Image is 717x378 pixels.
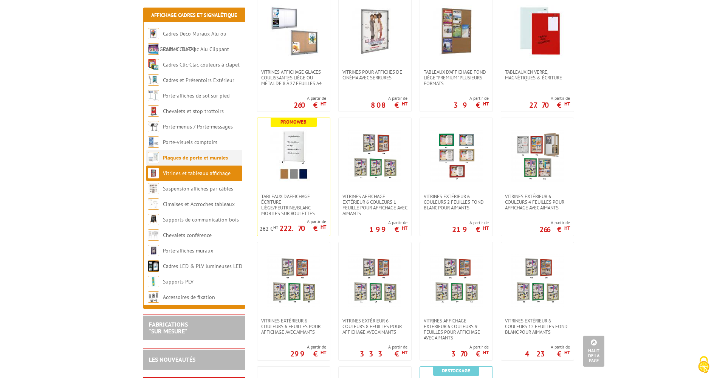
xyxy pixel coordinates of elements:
a: Vitrines extérieur 6 couleurs 2 feuilles fond blanc pour aimants [420,194,492,211]
img: Cadres LED & PLV lumineuses LED [148,260,159,272]
a: Plaques de porte et murales [163,154,228,161]
span: Vitrines extérieur 6 couleurs 6 feuilles pour affichage avec aimants [261,318,326,335]
a: Supports de communication bois [163,216,239,223]
a: Vitrines extérieur 6 couleurs 6 feuilles pour affichage avec aimants [257,318,330,335]
span: Tableaux d'affichage écriture liège/feutrine/blanc Mobiles sur roulettes [261,194,326,216]
sup: HT [402,225,407,231]
p: 266 € [539,227,570,232]
a: Suspension affiches par câbles [163,185,233,192]
img: Vitrines affichage glaces coulissantes liège ou métal de 8 à 27 feuilles A4 [267,5,320,58]
img: Tableaux d'affichage fond liège [430,5,483,58]
a: Vitrines extérieur 6 couleurs 12 feuilles fond blanc pour aimants [501,318,574,335]
a: Vitrines affichage extérieur 6 couleurs 9 feuilles pour affichage avec aimants [420,318,492,341]
a: Vitrines affichage glaces coulissantes liège ou métal de 8 à 27 feuilles A4 [257,69,330,86]
img: Vitrines pour affiches de cinéma avec serrures [348,5,401,58]
a: Cadres LED & PLV lumineuses LED [163,263,242,270]
span: A partir de [360,344,407,350]
span: Vitrines extérieur 6 couleurs 8 feuilles pour affichage avec aimants [342,318,407,335]
a: Porte-affiches muraux [163,247,213,254]
sup: HT [483,349,489,356]
span: A partir de [290,344,326,350]
a: Vitrines pour affiches de cinéma avec serrures [339,69,411,81]
span: Vitrines affichage glaces coulissantes liège ou métal de 8 à 27 feuilles A4 [261,69,326,86]
sup: HT [564,349,570,356]
span: Vitrines extérieur 6 couleurs 4 feuilles pour affichage avec aimants [505,194,570,211]
a: Vitrines extérieur 6 couleurs 8 feuilles pour affichage avec aimants [339,318,411,335]
a: Haut de la page [583,336,604,367]
img: Vitrines extérieur 6 couleurs 12 feuilles fond blanc pour aimants [511,254,564,307]
a: Chevalets et stop trottoirs [163,108,224,115]
b: Destockage [442,367,470,374]
p: 423 € [525,352,570,356]
span: A partir de [525,344,570,350]
sup: HT [564,101,570,107]
p: 808 € [371,103,407,107]
a: Cadres et Présentoirs Extérieur [163,77,234,84]
a: Affichage Cadres et Signalétique [151,12,237,19]
img: Cimaises et Accroches tableaux [148,198,159,210]
span: Tableaux d'affichage fond liège "Premium" plusieurs formats [424,69,489,86]
a: Cadres Clic-Clac couleurs à clapet [163,61,240,68]
span: A partir de [451,344,489,350]
sup: HT [483,225,489,231]
a: Cadres Deco Muraux Alu ou [GEOGRAPHIC_DATA] [148,30,226,53]
img: Cookies (fenêtre modale) [694,355,713,374]
sup: HT [321,224,326,230]
img: Vitrines extérieur 6 couleurs 2 feuilles fond blanc pour aimants [430,129,483,182]
img: Supports de communication bois [148,214,159,225]
img: Vitrines affichage extérieur 6 couleurs 9 feuilles pour affichage avec aimants [430,254,483,307]
a: Accessoires de fixation [163,294,215,301]
img: Tableaux en verre, magnétiques & écriture [511,5,564,58]
span: Vitrines extérieur 6 couleurs 12 feuilles fond blanc pour aimants [505,318,570,335]
sup: HT [483,101,489,107]
img: Cadres et Présentoirs Extérieur [148,74,159,86]
a: Vitrines et tableaux affichage [163,170,231,177]
a: Porte-visuels comptoirs [163,139,217,146]
p: 219 € [452,227,489,232]
p: 260 € [294,103,326,107]
img: Tableaux d'affichage écriture liège/feutrine/blanc Mobiles sur roulettes [267,129,320,182]
img: Porte-affiches muraux [148,245,159,256]
img: Accessoires de fixation [148,291,159,303]
img: Porte-affiches de sol sur pied [148,90,159,101]
sup: HT [321,101,326,107]
sup: HT [564,225,570,231]
span: A partir de [369,220,407,226]
sup: HT [402,349,407,356]
a: LES NOUVEAUTÉS [149,356,195,363]
button: Cookies (fenêtre modale) [691,352,717,378]
a: Tableaux en verre, magnétiques & écriture [501,69,574,81]
img: Plaques de porte et murales [148,152,159,163]
span: A partir de [452,220,489,226]
img: Vitrines extérieur 6 couleurs 6 feuilles pour affichage avec aimants [267,254,320,307]
span: A partir de [539,220,570,226]
p: 370 € [451,352,489,356]
img: Chevalets conférence [148,229,159,241]
span: A partir de [454,95,489,101]
b: Promoweb [280,119,307,125]
sup: HT [402,101,407,107]
a: Porte-menus / Porte-messages [163,123,233,130]
sup: HT [273,225,278,230]
p: 27.70 € [529,103,570,107]
p: 333 € [360,352,407,356]
span: Vitrines pour affiches de cinéma avec serrures [342,69,407,81]
img: Vitrines affichage extérieur 6 couleurs 1 feuille pour affichage avec aimants [348,129,401,182]
a: Supports PLV [163,278,194,285]
p: 299 € [290,352,326,356]
img: Vitrines et tableaux affichage [148,167,159,179]
span: A partir de [529,95,570,101]
sup: HT [321,349,326,356]
p: 39 € [454,103,489,107]
a: Vitrines extérieur 6 couleurs 4 feuilles pour affichage avec aimants [501,194,574,211]
a: Porte-affiches de sol sur pied [163,92,229,99]
img: Chevalets et stop trottoirs [148,105,159,117]
img: Porte-visuels comptoirs [148,136,159,148]
p: 222.70 € [279,226,326,231]
span: A partir de [260,218,326,225]
span: Vitrines extérieur 6 couleurs 2 feuilles fond blanc pour aimants [424,194,489,211]
a: Tableaux d'affichage écriture liège/feutrine/blanc Mobiles sur roulettes [257,194,330,216]
a: Cimaises et Accroches tableaux [163,201,235,208]
a: Vitrines affichage extérieur 6 couleurs 1 feuille pour affichage avec aimants [339,194,411,216]
span: Vitrines affichage extérieur 6 couleurs 1 feuille pour affichage avec aimants [342,194,407,216]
